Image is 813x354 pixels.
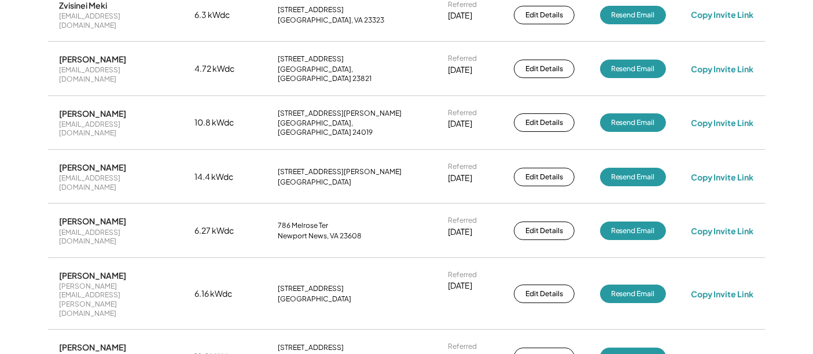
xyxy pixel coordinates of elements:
[60,228,170,246] div: [EMAIL_ADDRESS][DOMAIN_NAME]
[60,120,170,138] div: [EMAIL_ADDRESS][DOMAIN_NAME]
[514,60,575,78] button: Edit Details
[691,117,753,128] div: Copy Invite Link
[60,162,127,172] div: [PERSON_NAME]
[278,231,362,241] div: Newport News, VA 23608
[194,117,252,128] div: 10.8 kWdc
[194,288,252,300] div: 6.16 kWdc
[691,64,753,74] div: Copy Invite Link
[60,54,127,64] div: [PERSON_NAME]
[60,342,127,352] div: [PERSON_NAME]
[278,294,351,304] div: [GEOGRAPHIC_DATA]
[448,118,472,130] div: [DATE]
[448,342,477,351] div: Referred
[60,108,127,119] div: [PERSON_NAME]
[278,5,344,14] div: [STREET_ADDRESS]
[448,216,477,225] div: Referred
[514,285,575,303] button: Edit Details
[691,226,753,236] div: Copy Invite Link
[278,284,344,293] div: [STREET_ADDRESS]
[448,270,477,279] div: Referred
[194,171,252,183] div: 14.4 kWdc
[278,221,328,230] div: 786 Melrose Ter
[60,65,170,83] div: [EMAIL_ADDRESS][DOMAIN_NAME]
[448,226,472,238] div: [DATE]
[194,9,252,21] div: 6.3 kWdc
[448,280,472,292] div: [DATE]
[600,222,666,240] button: Resend Email
[60,12,170,30] div: [EMAIL_ADDRESS][DOMAIN_NAME]
[600,6,666,24] button: Resend Email
[278,65,422,83] div: [GEOGRAPHIC_DATA], [GEOGRAPHIC_DATA] 23821
[60,282,170,318] div: [PERSON_NAME][EMAIL_ADDRESS][PERSON_NAME][DOMAIN_NAME]
[448,54,477,63] div: Referred
[278,54,344,64] div: [STREET_ADDRESS]
[278,119,422,137] div: [GEOGRAPHIC_DATA], [GEOGRAPHIC_DATA] 24019
[278,167,402,176] div: [STREET_ADDRESS][PERSON_NAME]
[600,60,666,78] button: Resend Email
[514,6,575,24] button: Edit Details
[448,172,472,184] div: [DATE]
[514,222,575,240] button: Edit Details
[194,225,252,237] div: 6.27 kWdc
[60,216,127,226] div: [PERSON_NAME]
[194,63,252,75] div: 4.72 kWdc
[691,172,753,182] div: Copy Invite Link
[691,289,753,299] div: Copy Invite Link
[448,10,472,21] div: [DATE]
[60,270,127,281] div: [PERSON_NAME]
[600,113,666,132] button: Resend Email
[448,64,472,76] div: [DATE]
[448,108,477,117] div: Referred
[600,285,666,303] button: Resend Email
[278,16,384,25] div: [GEOGRAPHIC_DATA], VA 23323
[600,168,666,186] button: Resend Email
[448,162,477,171] div: Referred
[278,343,344,352] div: [STREET_ADDRESS]
[278,109,402,118] div: [STREET_ADDRESS][PERSON_NAME]
[691,9,753,20] div: Copy Invite Link
[514,113,575,132] button: Edit Details
[514,168,575,186] button: Edit Details
[278,178,351,187] div: [GEOGRAPHIC_DATA]
[60,174,170,191] div: [EMAIL_ADDRESS][DOMAIN_NAME]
